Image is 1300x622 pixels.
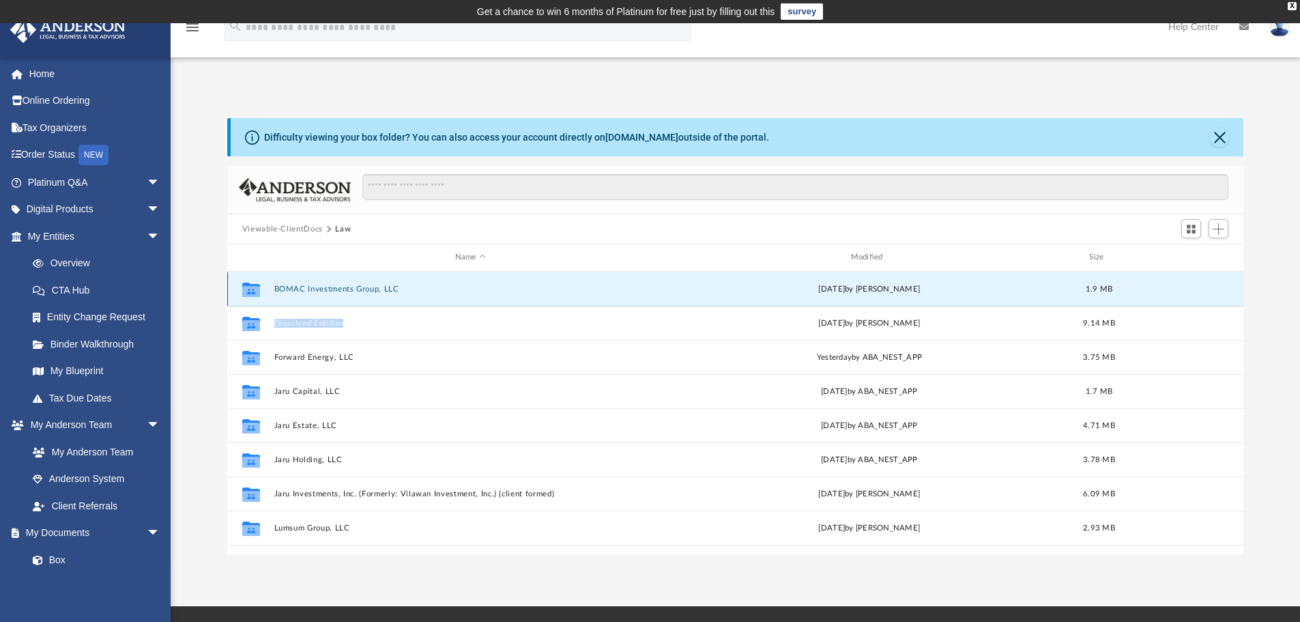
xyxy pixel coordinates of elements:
[673,385,1066,397] div: [DATE] by ABA_NEST_APP
[19,492,174,520] a: Client Referrals
[672,251,1065,264] div: Modified
[19,304,181,331] a: Entity Change Request
[6,16,130,43] img: Anderson Advisors Platinum Portal
[10,196,181,223] a: Digital Productsarrow_drop_down
[78,145,109,165] div: NEW
[1209,219,1229,238] button: Add
[274,490,667,498] button: Jaru Investments, Inc. (Formerly: Vilawan Investment, Inc.) (client formed)
[227,272,1244,554] div: grid
[184,19,201,36] i: menu
[1083,524,1115,531] span: 2.93 MB
[274,285,667,294] button: BOMAC Investments Group, LLC
[19,384,181,412] a: Tax Due Dates
[816,353,851,361] span: yesterday
[673,522,1066,534] div: [DATE] by [PERSON_NAME]
[233,251,268,264] div: id
[10,60,181,87] a: Home
[274,387,667,396] button: Jaru Capital, LLC
[19,358,174,385] a: My Blueprint
[264,130,769,145] div: Difficulty viewing your box folder? You can also access your account directly on outside of the p...
[10,223,181,250] a: My Entitiesarrow_drop_down
[10,169,181,196] a: Platinum Q&Aarrow_drop_down
[19,574,174,601] a: Meeting Minutes
[335,223,351,236] button: Law
[147,412,174,440] span: arrow_drop_down
[673,351,1066,363] div: by ABA_NEST_APP
[147,520,174,548] span: arrow_drop_down
[1181,219,1202,238] button: Switch to Grid View
[477,3,775,20] div: Get a chance to win 6 months of Platinum for free just by filling out this
[274,353,667,362] button: Forward Energy, LLC
[10,87,181,115] a: Online Ordering
[673,487,1066,500] div: [DATE] by [PERSON_NAME]
[1071,251,1126,264] div: Size
[10,520,174,547] a: My Documentsarrow_drop_down
[1269,17,1290,37] img: User Pic
[147,196,174,224] span: arrow_drop_down
[781,3,823,20] a: survey
[673,283,1066,295] div: [DATE] by [PERSON_NAME]
[10,412,174,439] a: My Anderson Teamarrow_drop_down
[1083,421,1115,429] span: 4.71 MB
[184,26,201,36] a: menu
[1083,490,1115,497] span: 6.09 MB
[274,319,667,328] button: Dissolved Entities
[273,251,666,264] div: Name
[10,141,181,169] a: Order StatusNEW
[19,466,174,493] a: Anderson System
[1132,251,1228,264] div: id
[10,114,181,141] a: Tax Organizers
[147,223,174,251] span: arrow_drop_down
[19,546,167,574] a: Box
[274,524,667,533] button: Lumsum Group, LLC
[1210,128,1229,147] button: Close
[1288,2,1297,10] div: close
[228,18,243,33] i: search
[605,132,678,143] a: [DOMAIN_NAME]
[1083,319,1115,326] span: 9.14 MB
[673,453,1066,466] div: [DATE] by ABA_NEST_APP
[362,174,1228,200] input: Search files and folders
[19,330,181,358] a: Binder Walkthrough
[19,438,167,466] a: My Anderson Team
[673,419,1066,432] div: [DATE] by ABA_NEST_APP
[242,223,323,236] button: Viewable-ClientDocs
[19,250,181,277] a: Overview
[19,277,181,304] a: CTA Hub
[1083,353,1115,361] span: 3.75 MB
[274,455,667,464] button: Jaru Holding, LLC
[1085,387,1112,395] span: 1.7 MB
[1085,285,1112,292] span: 1.9 MB
[1083,455,1115,463] span: 3.78 MB
[274,421,667,430] button: Jaru Estate, LLC
[147,169,174,197] span: arrow_drop_down
[673,317,1066,329] div: [DATE] by [PERSON_NAME]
